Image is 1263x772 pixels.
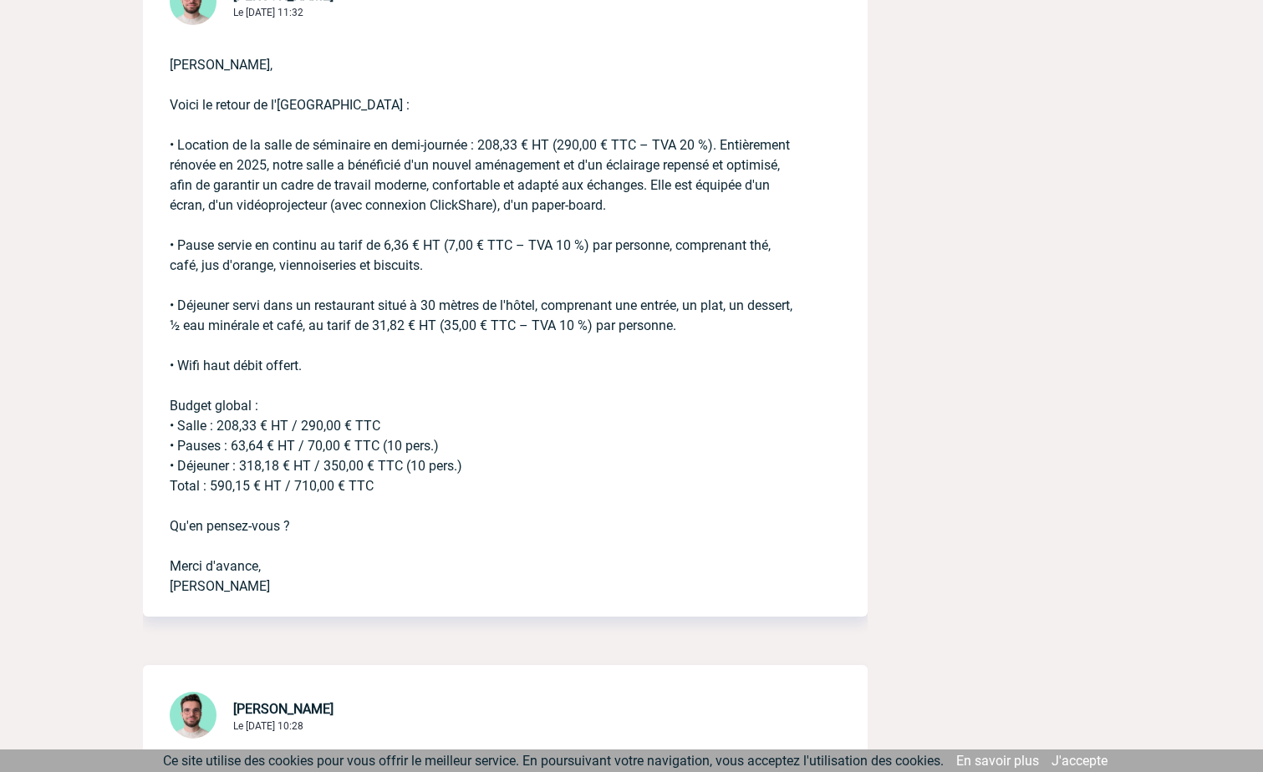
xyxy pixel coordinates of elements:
[170,28,794,597] p: [PERSON_NAME], Voici le retour de l'[GEOGRAPHIC_DATA] : • Location de la salle de séminaire en de...
[233,7,303,18] span: Le [DATE] 11:32
[170,692,216,739] img: 121547-2.png
[233,720,303,732] span: Le [DATE] 10:28
[956,753,1039,769] a: En savoir plus
[163,753,944,769] span: Ce site utilise des cookies pour vous offrir le meilleur service. En poursuivant votre navigation...
[233,701,334,717] span: [PERSON_NAME]
[1052,753,1108,769] a: J'accepte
